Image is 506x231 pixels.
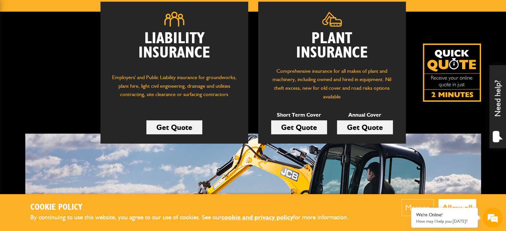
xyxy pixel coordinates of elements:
p: By continuing to use this website, you agree to our use of cookies. See our for more information. [30,212,360,223]
h2: Plant Insurance [268,32,396,60]
a: Get your insurance quote isn just 2-minutes [423,44,481,102]
p: Comprehensive insurance for all makes of plant and machinery, including owned and hired in equipm... [268,67,396,101]
a: cookie and privacy policy [222,213,293,221]
button: Manage [402,199,433,216]
p: Short Term Cover [271,111,327,119]
p: Annual Cover [337,111,393,119]
div: Need help? [489,65,506,148]
a: Get Quote [337,120,393,134]
p: How may I help you today? [416,219,473,224]
h2: Cookie Policy [30,202,360,213]
p: Employers' and Public Liability insurance for groundworks, plant hire, light civil engineering, d... [110,73,238,105]
img: Quick Quote [423,44,481,102]
h2: Liability Insurance [110,32,238,67]
button: Allow all [438,199,476,216]
a: Get Quote [146,120,202,134]
div: We're Online! [416,212,473,218]
a: Get Quote [271,120,327,134]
